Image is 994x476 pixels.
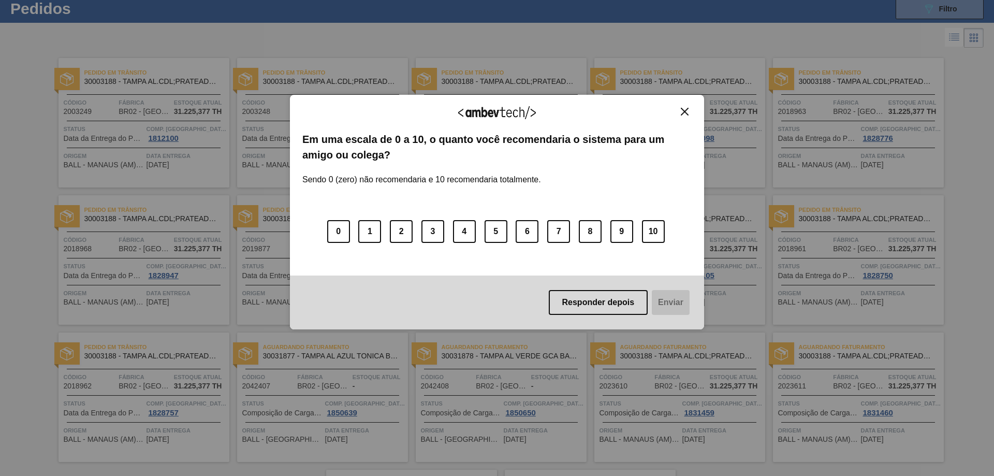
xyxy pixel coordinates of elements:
button: 9 [610,220,633,243]
button: Responder depois [549,290,648,315]
button: Close [678,107,692,116]
button: 2 [390,220,413,243]
label: Sendo 0 (zero) não recomendaria e 10 recomendaria totalmente. [302,163,541,184]
button: 8 [579,220,602,243]
button: 3 [421,220,444,243]
button: 7 [547,220,570,243]
button: 5 [485,220,507,243]
label: Em uma escala de 0 a 10, o quanto você recomendaria o sistema para um amigo ou colega? [302,132,692,163]
img: Close [681,108,689,116]
img: Logo Ambevtech [458,106,536,119]
button: 10 [642,220,665,243]
button: 4 [453,220,476,243]
button: 6 [516,220,538,243]
button: 0 [327,220,350,243]
button: 1 [358,220,381,243]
